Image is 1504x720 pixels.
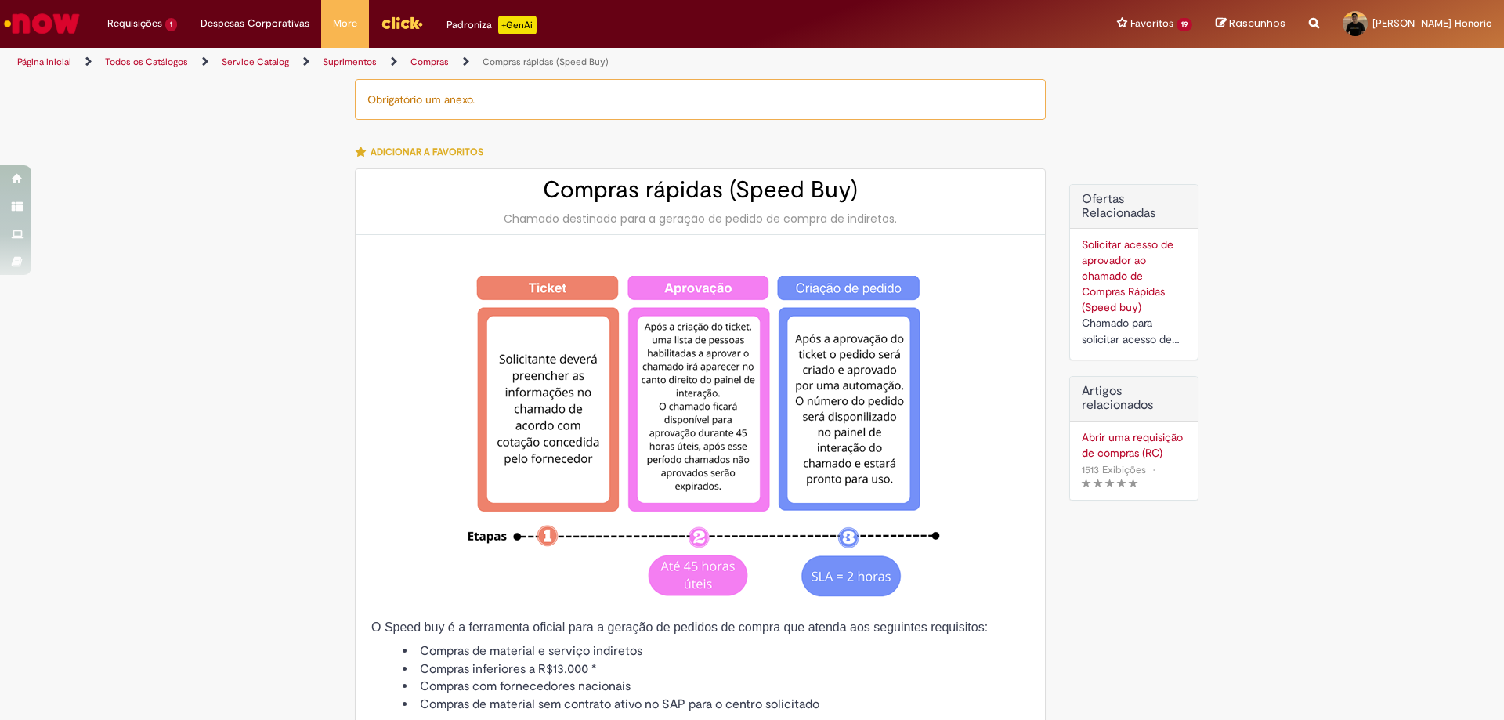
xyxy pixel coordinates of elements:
div: Ofertas Relacionadas [1069,184,1198,360]
div: Chamado para solicitar acesso de aprovador ao ticket de Speed buy [1082,315,1186,348]
a: Solicitar acesso de aprovador ao chamado de Compras Rápidas (Speed buy) [1082,237,1173,314]
span: Adicionar a Favoritos [371,146,483,158]
a: Abrir uma requisição de compras (RC) [1082,429,1186,461]
div: Padroniza [446,16,537,34]
li: Compras inferiores a R$13.000 * [403,660,1029,678]
span: [PERSON_NAME] Honorio [1372,16,1492,30]
span: • [1149,459,1159,480]
h2: Ofertas Relacionadas [1082,193,1186,220]
div: Obrigatório um anexo. [355,79,1046,120]
a: Suprimentos [323,56,377,68]
a: Compras [410,56,449,68]
ul: Trilhas de página [12,48,991,77]
span: Favoritos [1130,16,1173,31]
img: ServiceNow [2,8,82,39]
a: Compras rápidas (Speed Buy) [483,56,609,68]
h3: Artigos relacionados [1082,385,1186,412]
li: Compras de material e serviço indiretos [403,642,1029,660]
span: 19 [1177,18,1192,31]
li: Compras com fornecedores nacionais [403,678,1029,696]
span: Requisições [107,16,162,31]
li: Compras de material sem contrato ativo no SAP para o centro solicitado [403,696,1029,714]
img: click_logo_yellow_360x200.png [381,11,423,34]
span: 1 [165,18,177,31]
a: Rascunhos [1216,16,1285,31]
a: Página inicial [17,56,71,68]
span: Rascunhos [1229,16,1285,31]
a: Service Catalog [222,56,289,68]
span: Despesas Corporativas [201,16,309,31]
p: +GenAi [498,16,537,34]
button: Adicionar a Favoritos [355,136,492,168]
span: 1513 Exibições [1082,463,1146,476]
div: Chamado destinado para a geração de pedido de compra de indiretos. [371,211,1029,226]
span: O Speed buy é a ferramenta oficial para a geração de pedidos de compra que atenda aos seguintes r... [371,621,988,634]
a: Todos os Catálogos [105,56,188,68]
span: More [333,16,357,31]
h2: Compras rápidas (Speed Buy) [371,177,1029,203]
